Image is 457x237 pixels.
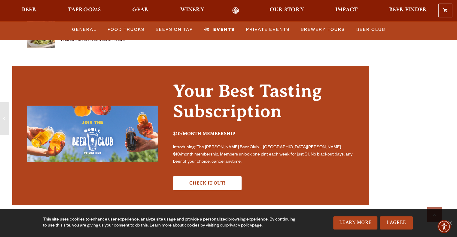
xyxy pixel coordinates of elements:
span: Gear [132,7,149,12]
a: Private Events [244,22,292,36]
div: Accessibility Menu [437,220,451,233]
a: Our Story [266,7,308,14]
span: Taprooms [68,7,101,12]
a: The Odell Beer Club (opens in a new window) [173,176,242,190]
a: I Agree [380,216,413,230]
a: General [70,22,99,36]
a: Winery [176,7,208,14]
a: Scroll to top [427,207,442,222]
a: Learn More [333,216,377,230]
h3: $10/month membership [173,131,354,142]
span: Beer Finder [389,7,427,12]
a: Food Trucks [105,22,147,36]
a: Impact [331,7,361,14]
a: Events [202,22,237,36]
a: Beers on Tap [153,22,195,36]
div: This site uses cookies to enhance user experience, analyze site usage and provide a personalized ... [43,217,299,229]
h2: Your Best Tasting Subscription [173,81,354,128]
span: Our Story [270,7,304,12]
p: Loaded Baked Potatoes & Sliders [61,37,303,44]
span: Beer [22,7,37,12]
a: Beer Finder [385,7,431,14]
span: Winery [180,7,204,12]
a: Beer Club [354,22,387,36]
p: Introducing: The [PERSON_NAME] Beer Club – [GEOGRAPHIC_DATA][PERSON_NAME]. $10/month membership. ... [173,144,354,166]
a: Beer [18,7,41,14]
a: privacy policy [226,224,252,228]
a: Odell Home [224,7,247,14]
span: Impact [335,7,358,12]
img: Internal Promo Images [27,106,158,162]
a: Gear [128,7,153,14]
a: Brewery Tours [298,22,347,36]
a: Taprooms [64,7,105,14]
